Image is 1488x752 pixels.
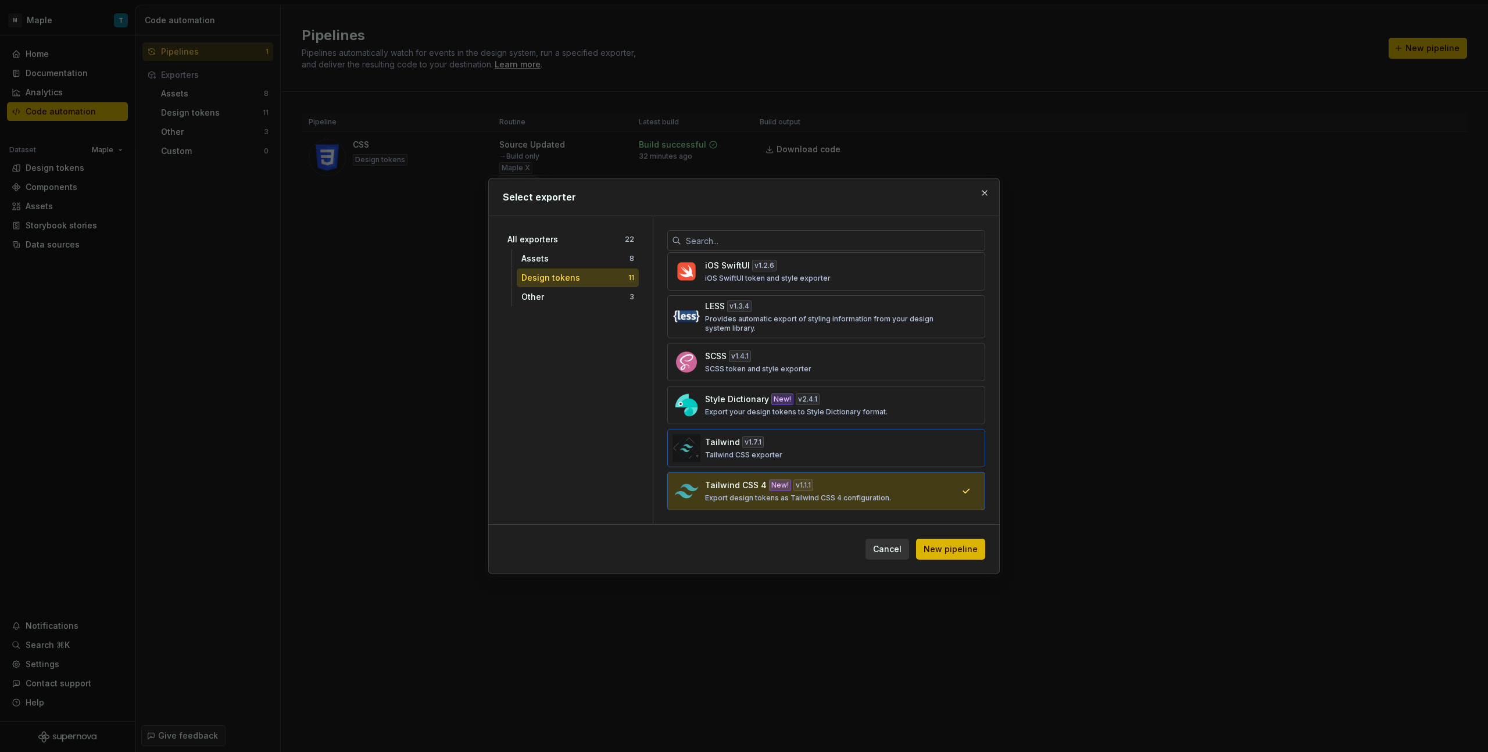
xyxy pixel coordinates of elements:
div: v 1.1.1 [793,479,813,491]
button: Tailwindv1.7.1Tailwind CSS exporter [667,429,985,467]
p: Export design tokens as Tailwind CSS 4 configuration. [705,493,891,503]
button: Other3 [517,288,639,306]
div: Other [521,291,629,303]
button: Style DictionaryNew!v2.4.1Export your design tokens to Style Dictionary format. [667,386,985,424]
button: Assets8 [517,249,639,268]
span: Cancel [873,543,902,555]
button: All exporters22 [503,230,639,249]
div: New! [769,479,791,491]
span: New pipeline [924,543,978,555]
p: Tailwind CSS 4 [705,479,767,491]
input: Search... [681,230,985,251]
p: SCSS token and style exporter [705,364,811,374]
div: 3 [629,292,634,302]
div: New! [771,393,793,405]
div: 11 [628,273,634,282]
div: v 1.4.1 [729,350,751,362]
p: Tailwind [705,436,740,448]
h2: Select exporter [503,190,985,204]
button: Tailwind CSS 4New!v1.1.1Export design tokens as Tailwind CSS 4 configuration. [667,472,985,510]
p: SCSS [705,350,727,362]
div: v 1.2.6 [752,260,777,271]
p: iOS SwiftUI token and style exporter [705,274,831,283]
div: 8 [629,254,634,263]
p: Export your design tokens to Style Dictionary format. [705,407,888,417]
button: New pipeline [916,539,985,560]
div: v 1.3.4 [727,300,752,312]
div: Assets [521,253,629,264]
button: SCSSv1.4.1SCSS token and style exporter [667,343,985,381]
button: Cancel [865,539,909,560]
div: 22 [625,235,634,244]
p: Provides automatic export of styling information from your design system library. [705,314,940,333]
button: iOS SwiftUIv1.2.6iOS SwiftUI token and style exporter [667,252,985,291]
p: LESS [705,300,725,312]
p: iOS SwiftUI [705,260,750,271]
div: Design tokens [521,272,628,284]
p: Style Dictionary [705,393,769,405]
div: v 1.7.1 [742,436,764,448]
div: v 2.4.1 [796,393,820,405]
button: LESSv1.3.4Provides automatic export of styling information from your design system library. [667,295,985,338]
div: All exporters [507,234,625,245]
button: Design tokens11 [517,268,639,287]
p: Tailwind CSS exporter [705,450,782,460]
